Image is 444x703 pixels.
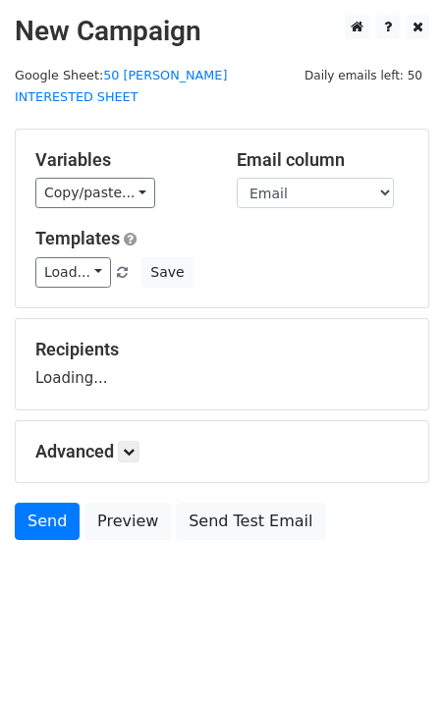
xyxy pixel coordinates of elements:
a: Copy/paste... [35,178,155,208]
a: Load... [35,257,111,288]
a: Send Test Email [176,503,325,540]
h2: New Campaign [15,15,429,48]
a: Preview [84,503,171,540]
h5: Variables [35,149,207,171]
small: Google Sheet: [15,68,227,105]
h5: Advanced [35,441,409,462]
a: Templates [35,228,120,248]
a: 50 [PERSON_NAME] INTERESTED SHEET [15,68,227,105]
div: Loading... [35,339,409,390]
span: Daily emails left: 50 [298,65,429,86]
iframe: Chat Widget [346,609,444,703]
h5: Recipients [35,339,409,360]
a: Daily emails left: 50 [298,68,429,82]
button: Save [141,257,193,288]
h5: Email column [237,149,409,171]
a: Send [15,503,80,540]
